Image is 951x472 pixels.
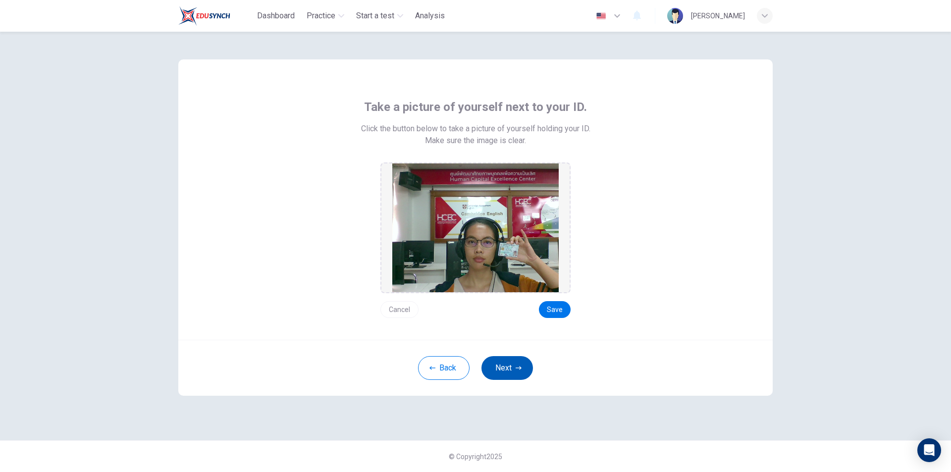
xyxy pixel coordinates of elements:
button: Save [539,301,571,318]
span: © Copyright 2025 [449,453,502,461]
a: Train Test logo [178,6,253,26]
button: Next [481,356,533,380]
img: Train Test logo [178,6,230,26]
span: Take a picture of yourself next to your ID. [364,99,587,115]
span: Analysis [415,10,445,22]
div: [PERSON_NAME] [691,10,745,22]
span: Click the button below to take a picture of yourself holding your ID. [361,123,590,135]
img: Profile picture [667,8,683,24]
span: Start a test [356,10,394,22]
div: Open Intercom Messenger [917,438,941,462]
button: Start a test [352,7,407,25]
img: preview screemshot [392,163,559,292]
span: Practice [307,10,335,22]
button: Cancel [380,301,419,318]
button: Dashboard [253,7,299,25]
button: Analysis [411,7,449,25]
span: Dashboard [257,10,295,22]
span: Make sure the image is clear. [425,135,526,147]
button: Practice [303,7,348,25]
img: en [595,12,607,20]
button: Back [418,356,470,380]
